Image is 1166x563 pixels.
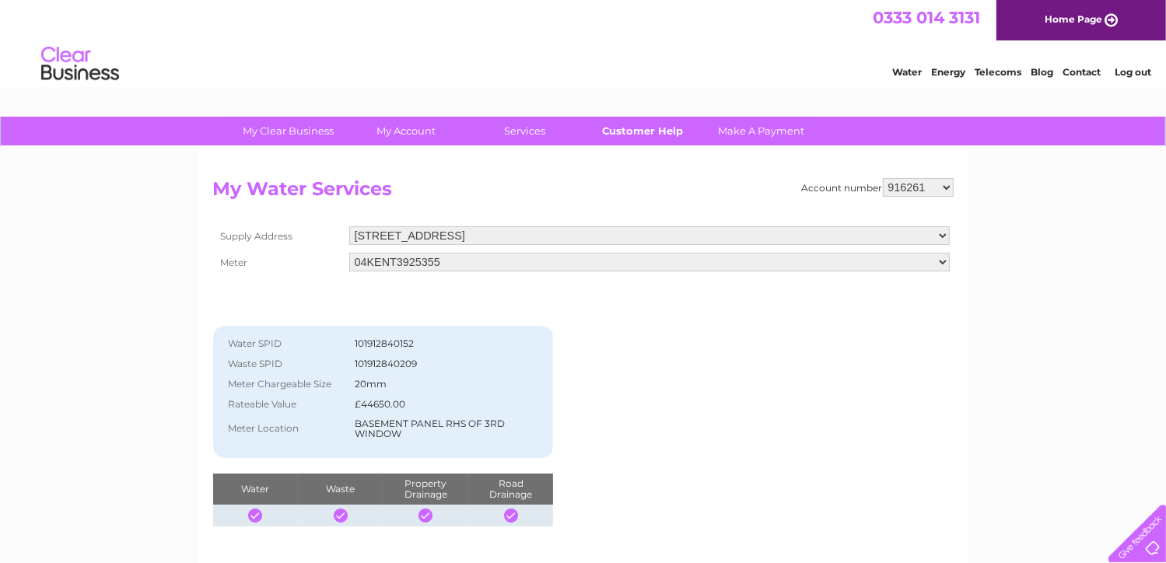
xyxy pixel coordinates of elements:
a: Contact [1063,66,1101,78]
a: Customer Help [579,117,707,145]
img: logo.png [40,40,120,88]
th: Waste [298,474,383,505]
th: Road Drainage [468,474,554,505]
td: 101912840152 [351,334,546,354]
div: Clear Business is a trading name of Verastar Limited (registered in [GEOGRAPHIC_DATA] No. 3667643... [216,9,951,75]
td: 101912840209 [351,354,546,374]
a: Make A Payment [697,117,825,145]
a: My Clear Business [224,117,352,145]
th: Supply Address [213,222,345,249]
a: Blog [1031,66,1053,78]
th: Rateable Value [221,394,351,414]
div: Account number [802,178,954,197]
th: Meter [213,249,345,275]
a: Water [892,66,922,78]
a: 0333 014 3131 [873,8,980,27]
th: Water SPID [221,334,351,354]
a: Telecoms [975,66,1021,78]
h2: My Water Services [213,178,954,208]
td: £44650.00 [351,394,546,414]
a: My Account [342,117,471,145]
th: Waste SPID [221,354,351,374]
a: Energy [931,66,965,78]
td: BASEMENT PANEL RHS OF 3RD WINDOW [351,414,546,444]
th: Water [213,474,298,505]
a: Log out [1115,66,1151,78]
td: 20mm [351,374,546,394]
th: Meter Chargeable Size [221,374,351,394]
th: Property Drainage [383,474,467,505]
a: Services [460,117,589,145]
th: Meter Location [221,414,351,444]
